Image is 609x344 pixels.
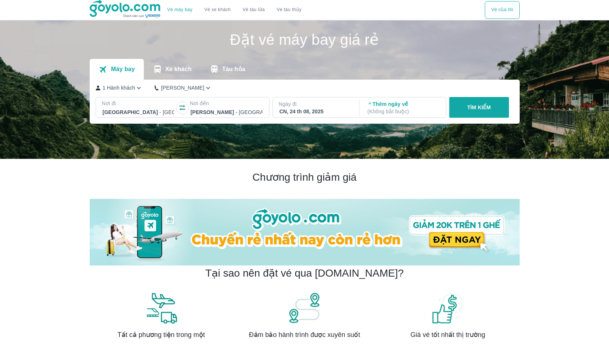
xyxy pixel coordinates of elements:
a: Vé xe khách [204,7,231,13]
div: CN, 24 th 08, 2025 [279,108,351,115]
a: Vé máy bay [167,7,192,13]
span: Tất cả phương tiện trong một [118,330,205,339]
button: TÌM KIẾM [449,97,509,118]
p: Nơi đến [190,100,263,107]
p: Nơi đi [102,100,175,107]
h1: Đặt vé máy bay giá rẻ [90,32,520,47]
img: banner-home [90,199,520,265]
span: Đảm bảo hành trình được xuyên suốt [249,330,360,339]
button: Vé của tôi [485,1,519,19]
img: banner [145,292,178,324]
div: transportation tabs [90,59,254,80]
img: banner [431,292,464,324]
div: choose transportation mode [485,1,519,19]
p: Thêm ngày về [367,100,439,115]
button: 1 Hành khách [96,84,143,92]
h2: Tại sao nên đặt vé qua [DOMAIN_NAME]? [205,267,404,280]
p: 1 Hành khách [103,84,135,91]
p: Máy bay [111,66,135,73]
div: choose transportation mode [161,1,307,19]
p: Tàu hỏa [222,66,245,73]
button: [PERSON_NAME] [155,84,212,92]
a: Vé tàu lửa [237,1,271,19]
img: banner [288,292,321,324]
p: Ngày đi [279,100,352,108]
p: ( Không bắt buộc ) [367,108,439,115]
p: Xe khách [165,66,192,73]
button: Vé tàu thủy [271,1,307,19]
span: Giá vé tốt nhất thị trường [410,330,485,339]
p: [PERSON_NAME] [161,84,204,91]
p: TÌM KIẾM [467,104,491,111]
h2: Chương trình giảm giá [90,171,520,184]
